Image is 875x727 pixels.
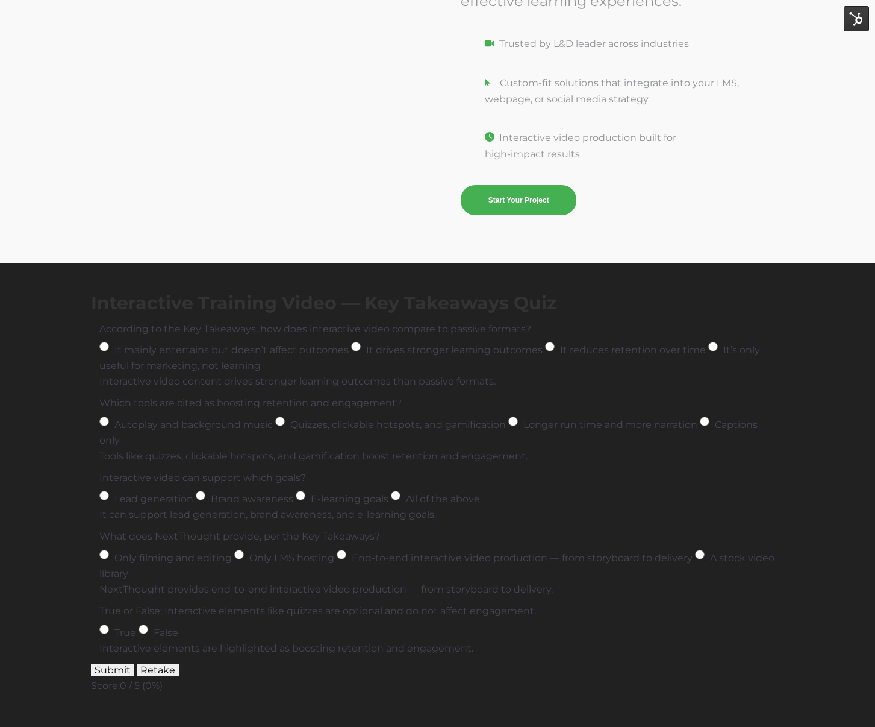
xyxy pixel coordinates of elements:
button: Retake quiz [137,664,179,676]
span: All of the above [406,493,480,505]
legend: Which tools are cited as boosting retention and engagement? [99,395,402,411]
span: False [154,627,178,638]
img: HubSpot Tools Menu Toggle [844,6,869,31]
input: Only LMS hosting [234,550,244,559]
div: Score: [91,678,785,694]
input: E-learning goals [296,491,305,500]
input: Only filming and editing [99,550,109,559]
input: It’s only useful for marketing, not learning [708,342,718,351]
span: Trusted by L&D leader across industries [499,38,689,49]
span: Interactive video production built for high-impact results [485,132,676,160]
input: It drives stronger learning outcomes [351,342,361,351]
span: Custom-fit solutions that integrate into your LMS, webpage, or social media strategy [485,77,739,105]
span: E-learning goals [311,493,388,505]
input: Quizzes, clickable hotspots, and gamification [275,417,285,426]
span: True [114,627,136,638]
input: Longer run time and more narration [508,417,518,426]
div: Interactive elements are highlighted as boosting retention and engagement. [99,641,776,656]
div: NextThought provides end-to-end interactive video production — from storyboard to delivery. [99,582,776,597]
span: Longer run time and more narration [523,419,697,430]
div: Interactive video content drives stronger learning outcomes than passive formats. [99,374,776,389]
input: Brand awareness [196,491,205,500]
input: A stock video library [695,550,705,559]
span: Only filming and editing [114,552,232,564]
button: Submit [91,664,134,676]
span: Lead generation [114,493,193,505]
input: All of the above [391,491,400,500]
input: It reduces retention over time [545,342,555,351]
legend: True or False: Interactive elements like quizzes are optional and do not affect engagement. [99,603,536,619]
legend: Interactive video can support which goals? [99,470,306,486]
span: End-to-end interactive video production — from storyboard to delivery [352,552,693,564]
span: Autoplay and background music [114,419,273,430]
input: Captions only [700,417,709,426]
h3: Interactive Training Video — Key Takeaways Quiz [91,292,785,314]
legend: According to the Key Takeaways, how does interactive video compare to passive formats? [99,321,531,337]
span: Start Your Project [488,196,549,204]
span: It reduces retention over time [560,344,706,356]
span: (0%) [142,680,163,691]
a: Start Your Project [461,185,576,215]
span: Only LMS hosting [249,552,334,564]
input: It mainly entertains but doesn’t affect outcomes [99,342,109,351]
input: End-to-end interactive video production — from storyboard to delivery [337,550,346,559]
input: Lead generation [99,491,109,500]
span: Captions only [99,419,758,446]
div: Tools like quizzes, clickable hotspots, and gamification boost retention and engagement. [99,448,776,464]
legend: What does NextThought provide, per the Key Takeaways? [99,529,380,544]
span: Quizzes, clickable hotspots, and gamification [290,419,506,430]
input: False [139,625,148,634]
div: It can support lead generation, brand awareness, and e-learning goals. [99,507,776,523]
span: It drives stronger learning outcomes [366,344,543,356]
input: True [99,625,109,634]
span: Brand awareness [211,493,293,505]
span: 0 / 5 [120,680,140,691]
input: Autoplay and background music [99,417,109,426]
span: It mainly entertains but doesn’t affect outcomes [114,344,349,356]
